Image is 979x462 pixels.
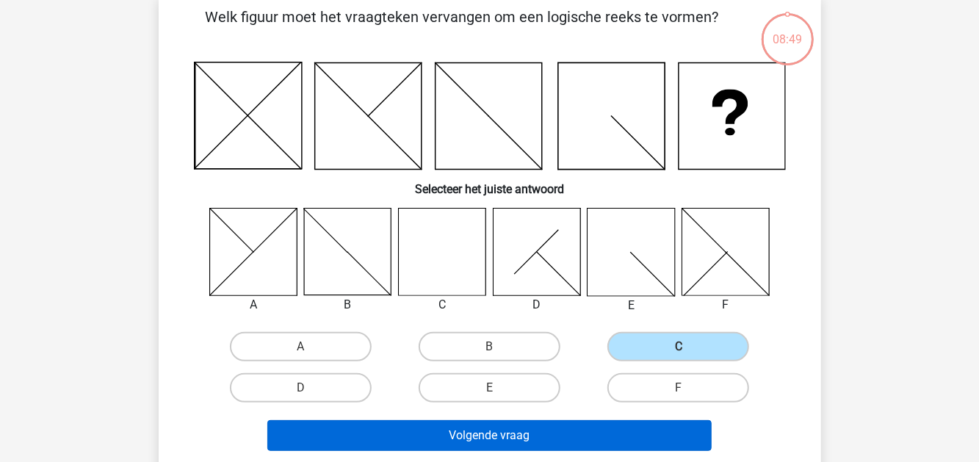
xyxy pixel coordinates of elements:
[607,332,749,361] label: C
[419,332,560,361] label: B
[182,170,798,196] h6: Selecteer het juiste antwoord
[230,373,372,403] label: D
[182,6,743,50] p: Welk figuur moet het vraagteken vervangen om een logische reeks te vormen?
[292,296,403,314] div: B
[198,296,309,314] div: A
[482,296,593,314] div: D
[267,420,712,451] button: Volgende vraag
[230,332,372,361] label: A
[576,297,687,314] div: E
[419,373,560,403] label: E
[760,12,815,48] div: 08:49
[671,296,781,314] div: F
[387,296,498,314] div: C
[607,373,749,403] label: F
